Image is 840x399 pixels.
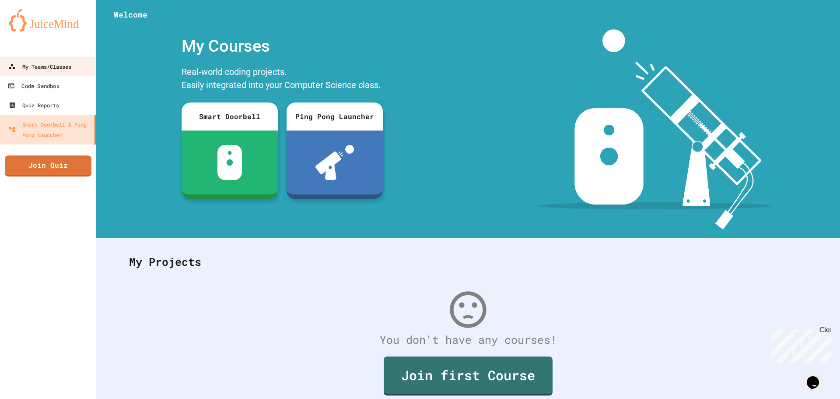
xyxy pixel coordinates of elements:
[315,145,354,180] img: ppl-with-ball.png
[803,364,831,390] iframe: chat widget
[8,61,71,72] div: My Teams/Classes
[767,326,831,363] iframe: chat widget
[7,81,59,92] div: Code Sandbox
[9,119,91,140] div: Smart Doorbell & Ping Pong Launcher
[287,102,383,131] div: Ping Pong Launcher
[3,4,60,56] div: Chat with us now!Close
[9,100,59,110] div: Quiz Reports
[384,357,553,395] a: Join first Course
[217,145,242,180] img: sdb-white.svg
[5,155,91,177] a: Join Quiz
[9,9,87,32] img: logo-orange.svg
[177,63,387,96] div: Real-world coding projects. Easily integrated into your Computer Science class.
[537,29,771,230] img: banner-image-my-projects.png
[120,332,816,348] div: You don't have any courses!
[177,29,387,63] div: My Courses
[120,245,816,279] div: My Projects
[182,102,278,131] div: Smart Doorbell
